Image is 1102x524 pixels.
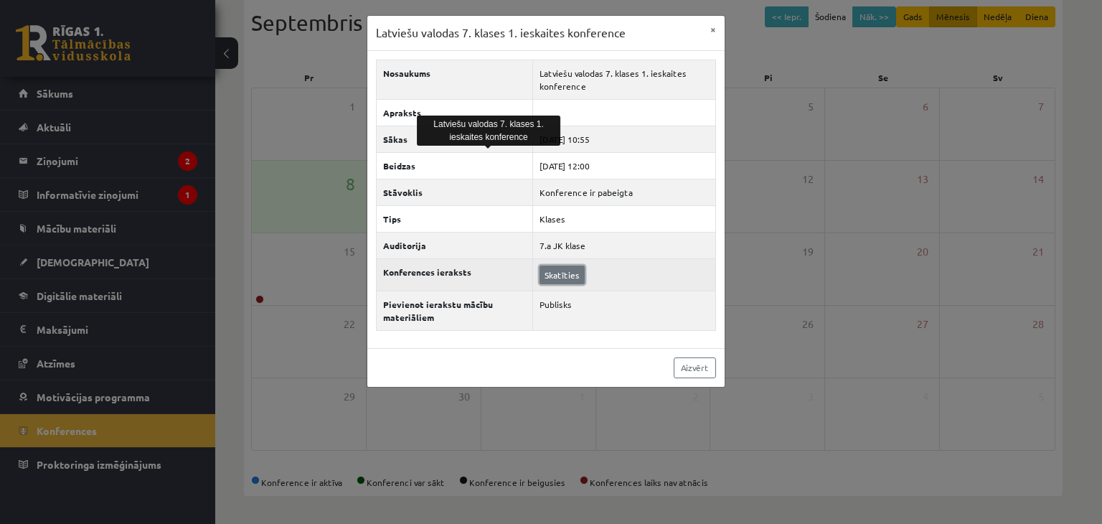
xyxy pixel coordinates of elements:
[532,152,715,179] td: [DATE] 12:00
[376,291,532,330] th: Pievienot ierakstu mācību materiāliem
[532,205,715,232] td: Klases
[376,24,626,42] h3: Latviešu valodas 7. klases 1. ieskaites konference
[540,266,585,284] a: Skatīties
[376,99,532,126] th: Apraksts
[376,258,532,291] th: Konferences ieraksts
[376,126,532,152] th: Sākas
[532,60,715,99] td: Latviešu valodas 7. klases 1. ieskaites konference
[376,232,532,258] th: Auditorija
[532,291,715,330] td: Publisks
[702,16,725,43] button: ×
[532,126,715,152] td: [DATE] 10:55
[376,179,532,205] th: Stāvoklis
[376,60,532,99] th: Nosaukums
[417,116,560,146] div: Latviešu valodas 7. klases 1. ieskaites konference
[376,152,532,179] th: Beidzas
[532,179,715,205] td: Konference ir pabeigta
[376,205,532,232] th: Tips
[674,357,716,378] a: Aizvērt
[532,232,715,258] td: 7.a JK klase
